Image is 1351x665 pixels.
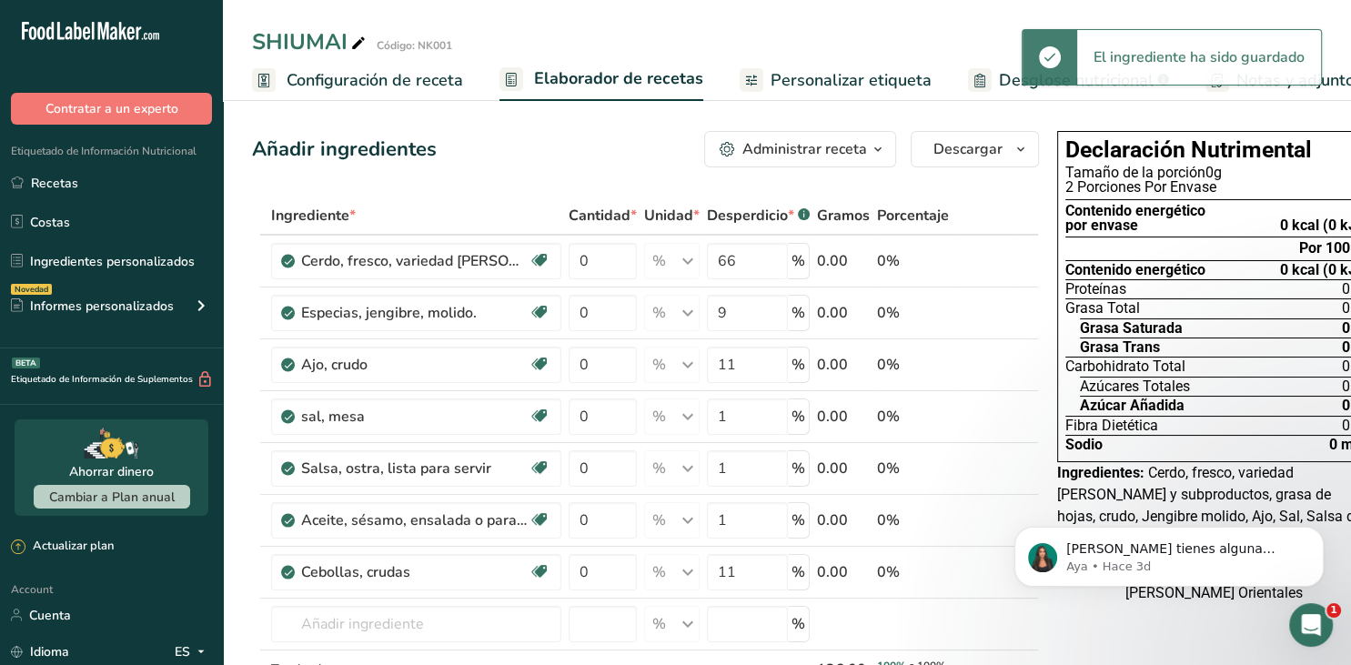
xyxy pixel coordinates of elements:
[877,354,953,376] div: 0%
[271,606,561,642] input: Añadir ingrediente
[877,509,953,531] div: 0%
[69,462,154,481] div: Ahorrar dinero
[1080,398,1185,413] span: Azúcar Añadida
[1080,340,1160,355] span: Grasa Trans
[252,60,463,101] a: Configuración de receta
[11,297,174,316] div: Informes personalizados
[817,561,870,583] div: 0.00
[817,302,870,324] div: 0.00
[301,354,529,376] div: Ajo, crudo
[287,68,463,93] span: Configuración de receta
[704,131,896,167] button: Administrar receta
[817,458,870,479] div: 0.00
[877,205,949,227] span: Porcentaje
[301,458,529,479] div: Salsa, ostra, lista para servir
[877,458,953,479] div: 0%
[817,205,870,227] span: Gramos
[1077,30,1321,85] div: El ingrediente ha sido guardado
[877,250,953,272] div: 0%
[817,509,870,531] div: 0.00
[12,358,40,368] div: BETA
[742,138,867,160] div: Administrar receta
[569,205,637,227] span: Cantidad
[644,205,700,227] span: Unidad
[301,406,529,428] div: sal, mesa
[1065,164,1205,181] span: Tamaño de la porción
[1065,301,1140,316] span: Grasa Total
[534,66,703,91] span: Elaborador de recetas
[877,406,953,428] div: 0%
[1289,603,1333,647] iframe: Intercom live chat
[1065,263,1205,277] span: Contenido energético
[377,37,452,54] div: Código: NK001
[877,302,953,324] div: 0%
[49,489,175,506] span: Cambiar a Plan anual
[11,93,212,125] button: Contratar a un experto
[911,131,1039,167] button: Descargar
[11,538,114,556] div: Actualizar plan
[968,60,1169,101] a: Desglose nutricional
[271,205,356,227] span: Ingrediente
[817,250,870,272] div: 0.00
[1080,379,1190,394] span: Azúcares Totales
[1326,603,1341,618] span: 1
[252,135,437,165] div: Añadir ingredientes
[877,561,953,583] div: 0%
[707,205,810,227] div: Desperdicio
[11,284,52,295] div: Novedad
[1065,204,1205,234] div: Contenido energético por envase
[1065,438,1103,452] span: Sodio
[771,68,932,93] span: Personalizar etiqueta
[1065,418,1158,433] span: Fibra Dietética
[987,489,1351,616] iframe: Intercom notifications mensaje
[301,561,529,583] div: Cebollas, crudas
[817,406,870,428] div: 0.00
[175,640,212,662] div: ES
[34,485,190,509] button: Cambiar a Plan anual
[740,60,932,101] a: Personalizar etiqueta
[817,354,870,376] div: 0.00
[1080,321,1183,336] span: Grasa Saturada
[301,509,529,531] div: Aceite, sésamo, ensalada o para cocinar
[301,250,529,272] div: Cerdo, fresco, variedad [PERSON_NAME] y subproductos, grasa de hojas, crudo
[499,58,703,102] a: Elaborador de recetas
[1065,359,1185,374] span: Carbohidrato Total
[301,302,529,324] div: Especias, jengibre, molido.
[933,138,1003,160] span: Descargar
[252,25,369,58] div: SHIUMAI
[1057,464,1144,481] span: Ingredientes:
[1065,282,1126,297] span: Proteínas
[999,68,1154,93] span: Desglose nutricional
